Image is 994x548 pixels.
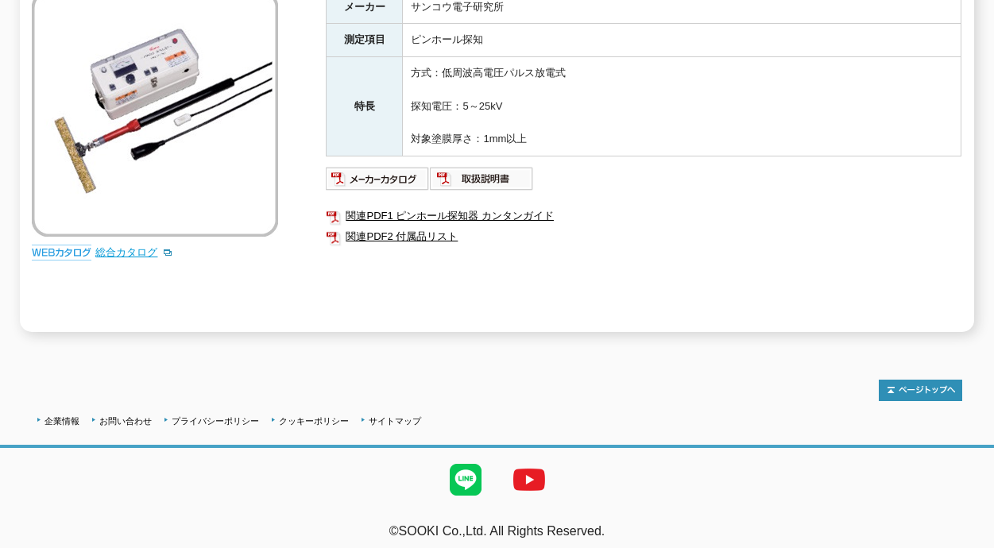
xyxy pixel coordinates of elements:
[326,206,961,226] a: 関連PDF1 ピンホール探知器 カンタンガイド
[44,416,79,426] a: 企業情報
[430,166,534,191] img: 取扱説明書
[172,416,259,426] a: プライバシーポリシー
[879,380,962,401] img: トップページへ
[434,448,497,511] img: LINE
[327,57,403,156] th: 特長
[95,246,173,258] a: 総合カタログ
[497,448,561,511] img: YouTube
[279,416,349,426] a: クッキーポリシー
[326,226,961,247] a: 関連PDF2 付属品リスト
[326,166,430,191] img: メーカーカタログ
[430,176,534,188] a: 取扱説明書
[403,57,961,156] td: 方式：低周波高電圧パルス放電式 探知電圧：5～25kV 対象塗膜厚さ：1mm以上
[32,245,91,260] img: webカタログ
[327,24,403,57] th: 測定項目
[403,24,961,57] td: ピンホール探知
[99,416,152,426] a: お問い合わせ
[369,416,421,426] a: サイトマップ
[326,176,430,188] a: メーカーカタログ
